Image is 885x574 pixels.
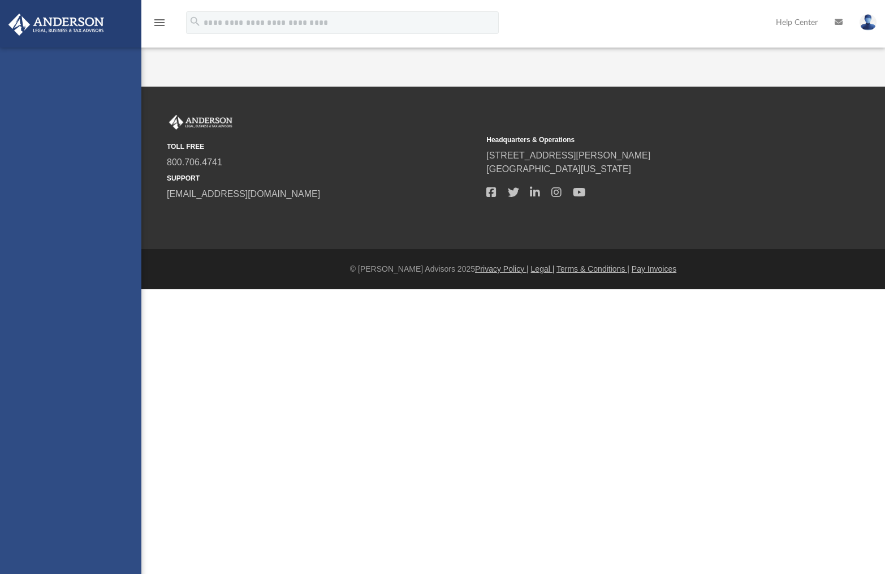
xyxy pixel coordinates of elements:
div: © [PERSON_NAME] Advisors 2025 [141,263,885,275]
a: [STREET_ADDRESS][PERSON_NAME] [486,151,650,160]
a: [EMAIL_ADDRESS][DOMAIN_NAME] [167,189,320,199]
a: menu [153,22,166,29]
a: Pay Invoices [632,264,676,273]
a: Terms & Conditions | [556,264,629,273]
img: Anderson Advisors Platinum Portal [5,14,107,36]
a: [GEOGRAPHIC_DATA][US_STATE] [486,164,631,174]
small: Headquarters & Operations [486,135,798,145]
i: search [189,15,201,28]
a: Privacy Policy | [475,264,529,273]
small: SUPPORT [167,173,478,183]
a: 800.706.4741 [167,157,222,167]
img: User Pic [860,14,877,31]
small: TOLL FREE [167,142,478,152]
i: menu [153,16,166,29]
a: Legal | [531,264,555,273]
img: Anderson Advisors Platinum Portal [167,115,235,130]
